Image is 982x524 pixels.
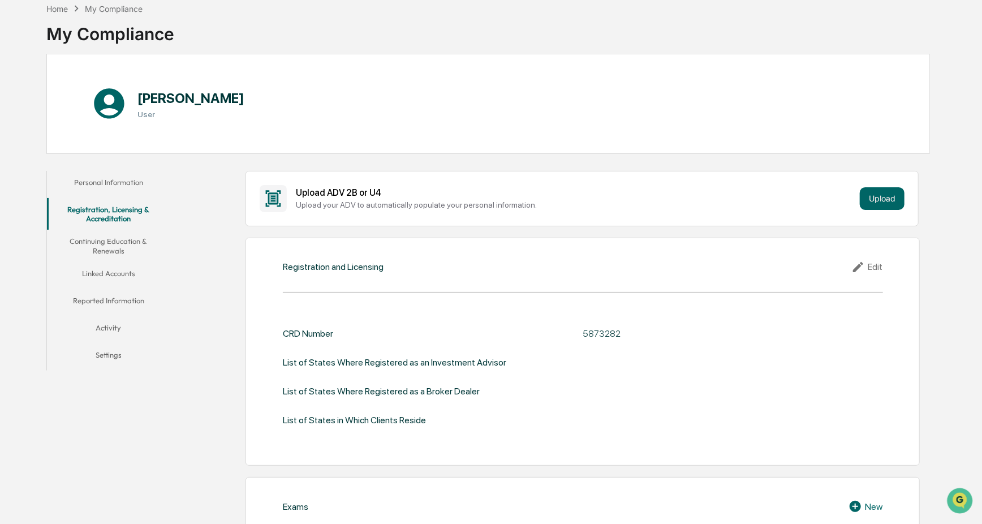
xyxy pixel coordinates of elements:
a: 🔎Data Lookup [7,160,76,180]
div: Home [46,4,68,14]
button: Continuing Education & Renewals [47,230,170,262]
div: New [849,500,883,513]
button: Personal Information [47,171,170,198]
div: secondary tabs example [47,171,170,371]
div: My Compliance [46,15,174,44]
div: List of States Where Registered as an Investment Advisor [283,357,506,368]
div: Upload ADV 2B or U4 [296,187,855,198]
a: 🖐️Preclearance [7,138,77,158]
div: 🔎 [11,165,20,174]
div: 🗄️ [82,144,91,153]
button: Settings [47,343,170,371]
img: 1746055101610-c473b297-6a78-478c-a979-82029cc54cd1 [11,87,32,107]
div: CRD Number [283,328,333,339]
div: Exams [283,501,308,512]
span: Preclearance [23,143,73,154]
button: Registration, Licensing & Accreditation [47,198,170,230]
div: List of States in Which Clients Reside [283,415,426,426]
button: Upload [860,187,905,210]
div: We're available if you need us! [38,98,143,107]
div: My Compliance [85,4,143,14]
div: 🖐️ [11,144,20,153]
span: Pylon [113,192,137,200]
button: Start new chat [192,90,206,104]
iframe: Open customer support [946,487,976,517]
div: List of States Where Registered as a Broker Dealer [283,386,480,397]
div: 5873282 [583,328,865,339]
button: Activity [47,316,170,343]
span: Attestations [93,143,140,154]
div: Start new chat [38,87,186,98]
h3: User [137,110,244,119]
div: Upload your ADV to automatically populate your personal information. [296,200,855,209]
button: Linked Accounts [47,262,170,289]
div: Registration and Licensing [283,261,384,272]
h1: [PERSON_NAME] [137,90,244,106]
p: How can we help? [11,24,206,42]
div: Edit [851,260,883,274]
button: Reported Information [47,289,170,316]
a: Powered byPylon [80,191,137,200]
span: Data Lookup [23,164,71,175]
a: 🗄️Attestations [77,138,145,158]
